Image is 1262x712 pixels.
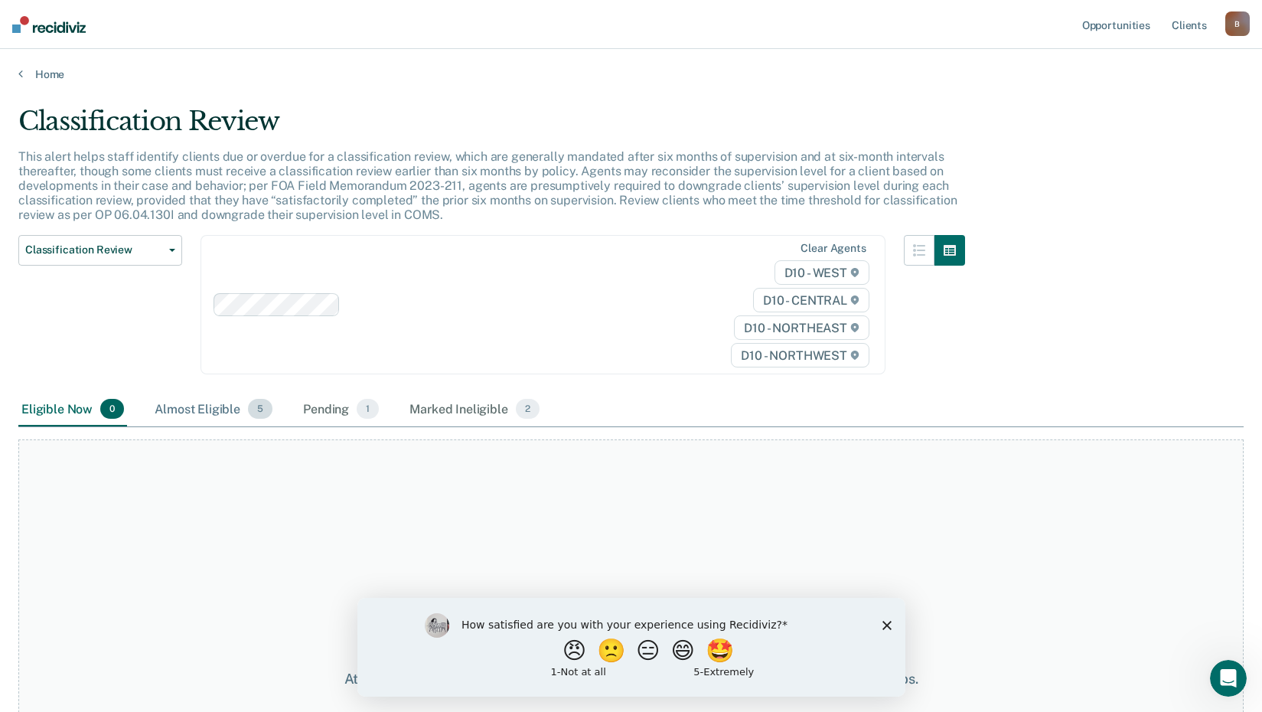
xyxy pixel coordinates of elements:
iframe: Survey by Kim from Recidiviz [357,598,905,697]
iframe: Intercom live chat [1210,660,1247,697]
img: Recidiviz [12,16,86,33]
span: 2 [516,399,540,419]
span: Classification Review [25,243,163,256]
div: At this time, there are no clients who are Eligible Now. Please navigate to one of the other tabs. [325,671,938,688]
span: 0 [100,399,124,419]
div: Classification Review [18,106,965,149]
div: Pending1 [300,393,382,426]
button: Classification Review [18,235,182,266]
span: 1 [357,399,379,419]
div: Marked Ineligible2 [406,393,543,426]
div: Almost Eligible5 [152,393,276,426]
span: 5 [248,399,272,419]
button: B [1225,11,1250,36]
p: This alert helps staff identify clients due or overdue for a classification review, which are gen... [18,149,957,223]
span: D10 - NORTHEAST [734,315,869,340]
a: Home [18,67,1244,81]
span: D10 - NORTHWEST [731,343,869,367]
span: D10 - WEST [774,260,869,285]
span: D10 - CENTRAL [753,288,869,312]
div: Clear agents [801,242,866,255]
div: Eligible Now0 [18,393,127,426]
